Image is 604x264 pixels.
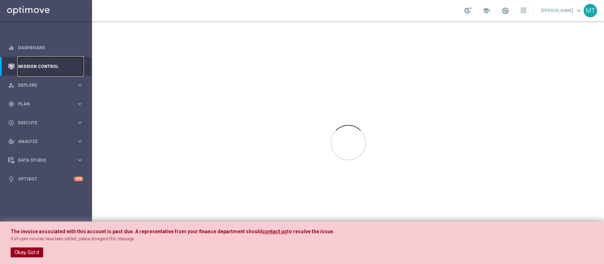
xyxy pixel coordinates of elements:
i: person_search [8,82,15,88]
a: [PERSON_NAME]keyboard_arrow_down [541,5,583,16]
button: lightbulb Optibot +10 [8,176,84,182]
i: equalizer [8,45,15,51]
div: MT [583,4,597,17]
button: Okay, Got it [11,247,43,257]
i: keyboard_arrow_right [76,101,83,107]
i: keyboard_arrow_right [76,119,83,126]
span: keyboard_arrow_down [575,7,583,15]
button: track_changes Analyze keyboard_arrow_right [8,139,84,144]
button: equalizer Dashboard [8,45,84,51]
span: Analyze [18,139,76,144]
div: Mission Control [8,57,83,76]
i: lightbulb [8,176,15,182]
p: If all open inovices have been settled, please disregard this message. [11,236,593,242]
i: keyboard_arrow_right [76,138,83,145]
div: Plan [8,101,76,107]
div: Analyze [8,138,76,145]
button: gps_fixed Plan keyboard_arrow_right [8,101,84,107]
button: Data Studio keyboard_arrow_right [8,157,84,163]
i: keyboard_arrow_right [76,157,83,163]
div: Optibot [8,170,83,188]
i: track_changes [8,138,15,145]
span: The invoice associated with this account is past due. A representative from your finance departme... [11,229,262,234]
div: Explore [8,82,76,88]
div: +10 [74,177,83,181]
a: Optibot [18,170,74,188]
span: to resolve the issue. [287,229,334,234]
button: Mission Control [8,64,84,69]
span: Plan [18,102,76,106]
a: contact us [262,229,287,235]
div: Dashboard [8,38,83,57]
i: keyboard_arrow_right [76,82,83,88]
button: play_circle_outline Execute keyboard_arrow_right [8,120,84,126]
i: gps_fixed [8,101,15,107]
span: school [482,7,490,15]
span: Data Studio [18,158,76,162]
span: Execute [18,121,76,125]
span: Explore [18,83,76,87]
button: person_search Explore keyboard_arrow_right [8,82,84,88]
a: Dashboard [18,38,83,57]
div: Data Studio [8,157,76,163]
a: Mission Control [18,57,83,76]
i: play_circle_outline [8,120,15,126]
div: Execute [8,120,76,126]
